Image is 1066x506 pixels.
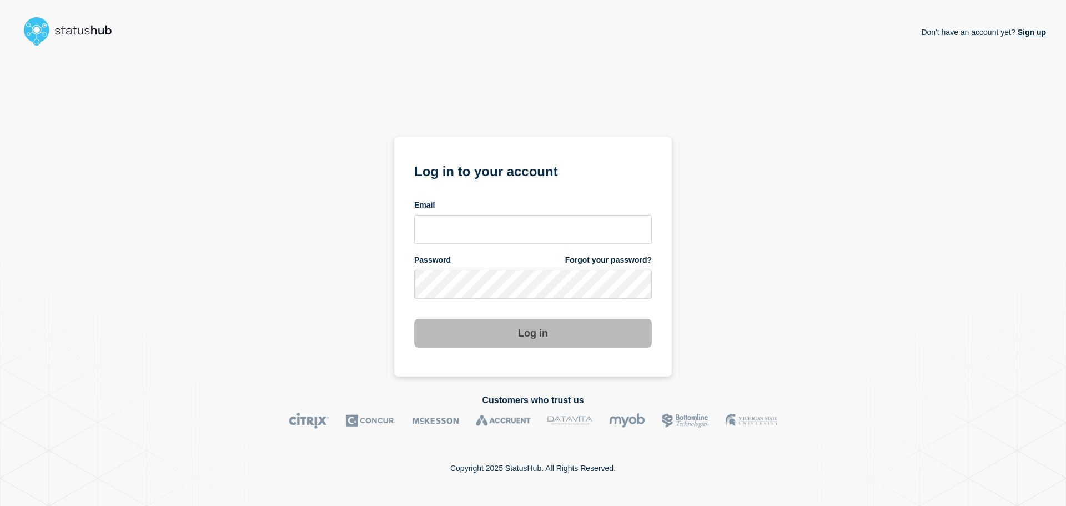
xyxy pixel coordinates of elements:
[346,413,396,429] img: Concur logo
[476,413,531,429] img: Accruent logo
[1015,28,1046,37] a: Sign up
[414,319,652,348] button: Log in
[662,413,709,429] img: Bottomline logo
[20,395,1046,405] h2: Customers who trust us
[921,19,1046,46] p: Don't have an account yet?
[547,413,592,429] img: DataVita logo
[565,255,652,265] a: Forgot your password?
[414,255,451,265] span: Password
[414,200,435,211] span: Email
[289,413,329,429] img: Citrix logo
[413,413,459,429] img: McKesson logo
[726,413,777,429] img: MSU logo
[414,160,652,181] h1: Log in to your account
[414,270,652,299] input: password input
[609,413,645,429] img: myob logo
[414,215,652,244] input: email input
[450,464,616,473] p: Copyright 2025 StatusHub. All Rights Reserved.
[20,13,125,49] img: StatusHub logo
